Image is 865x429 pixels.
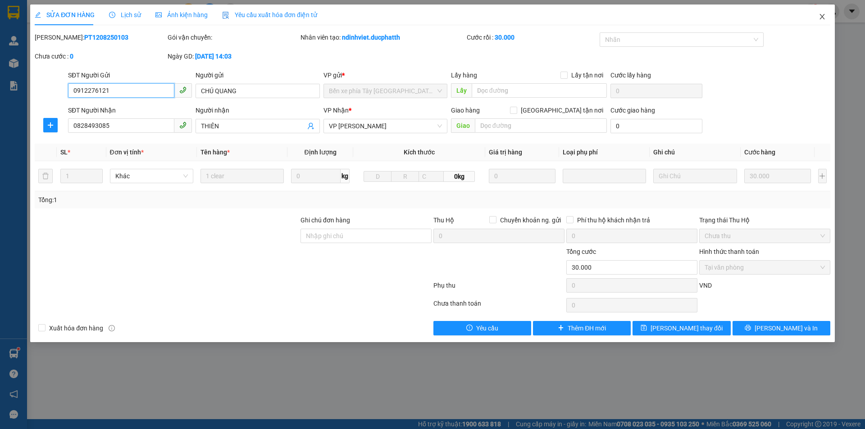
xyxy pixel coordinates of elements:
span: Tên hàng [200,149,230,156]
input: Dọc đường [475,118,607,133]
span: Yêu cầu xuất hóa đơn điện tử [222,11,317,18]
label: Cước giao hàng [610,107,655,114]
input: Cước lấy hàng [610,84,702,98]
span: Lấy hàng [451,72,477,79]
div: Trạng thái Thu Hộ [699,215,830,225]
button: save[PERSON_NAME] thay đổi [633,321,730,335]
span: Đơn vị tính [110,149,144,156]
span: plus [558,325,564,332]
input: VD: Bàn, Ghế [200,169,284,183]
b: [DATE] 14:03 [195,53,232,60]
span: 0kg [444,171,474,182]
b: PT1208250103 [84,34,128,41]
div: Gói vận chuyển: [168,32,299,42]
input: R [391,171,419,182]
img: icon [222,12,229,19]
th: Ghi chú [650,144,740,161]
button: plus [43,118,58,132]
div: Người gửi [196,70,319,80]
div: Nhân viên tạo: [300,32,465,42]
span: Xuất hóa đơn hàng [46,323,107,333]
button: delete [38,169,53,183]
span: user-add [307,122,314,130]
span: SỬA ĐƠN HÀNG [35,11,95,18]
span: Thu Hộ [433,217,454,224]
button: plus [818,169,827,183]
span: exclamation-circle [466,325,473,332]
span: printer [745,325,751,332]
div: Tổng: 1 [38,195,334,205]
span: VP Nhận [323,107,349,114]
span: Tại văn phòng [705,261,825,274]
span: Giao [451,118,475,133]
span: close [819,13,826,20]
button: Close [810,5,835,30]
span: Lấy tận nơi [568,70,607,80]
b: 30.000 [495,34,514,41]
span: phone [179,122,187,129]
button: plusThêm ĐH mới [533,321,631,335]
div: [PERSON_NAME]: [35,32,166,42]
span: VND [699,282,712,289]
span: VP Ngọc Hồi [329,119,442,133]
span: Tổng cước [566,248,596,255]
input: Ghi chú đơn hàng [300,229,432,243]
span: Thêm ĐH mới [568,323,606,333]
label: Cước lấy hàng [610,72,651,79]
button: exclamation-circleYêu cầu [433,321,531,335]
span: Chưa thu [705,229,825,243]
span: Lấy [451,83,472,98]
span: clock-circle [109,12,115,18]
span: Cước hàng [744,149,775,156]
div: Người nhận [196,105,319,115]
span: Giao hàng [451,107,480,114]
span: Khác [115,169,188,183]
div: SĐT Người Nhận [68,105,192,115]
span: Định lượng [304,149,336,156]
span: plus [44,122,57,129]
input: 0 [744,169,811,183]
input: C [419,171,444,182]
input: Ghi Chú [653,169,737,183]
input: Dọc đường [472,83,607,98]
span: [GEOGRAPHIC_DATA] tận nơi [517,105,607,115]
input: Cước giao hàng [610,119,702,133]
button: printer[PERSON_NAME] và In [733,321,830,335]
input: 0 [489,169,556,183]
span: edit [35,12,41,18]
span: Ảnh kiện hàng [155,11,208,18]
div: SĐT Người Gửi [68,70,192,80]
div: Ngày GD: [168,51,299,61]
div: Cước rồi : [467,32,598,42]
span: [PERSON_NAME] và In [755,323,818,333]
span: Phí thu hộ khách nhận trả [574,215,654,225]
span: Yêu cầu [476,323,498,333]
span: phone [179,86,187,94]
label: Ghi chú đơn hàng [300,217,350,224]
span: info-circle [109,325,115,331]
span: save [641,325,647,332]
div: VP gửi [323,70,447,80]
input: D [364,171,392,182]
span: Giá trị hàng [489,149,522,156]
span: Chuyển khoản ng. gửi [496,215,565,225]
b: ndinhviet.ducphatth [342,34,400,41]
div: Chưa thanh toán [432,298,565,314]
div: Chưa cước : [35,51,166,61]
span: Bến xe phía Tây Thanh Hóa [329,84,442,98]
b: 0 [70,53,73,60]
span: picture [155,12,162,18]
div: Phụ thu [432,280,565,296]
span: Lịch sử [109,11,141,18]
span: kg [341,169,350,183]
span: Kích thước [404,149,435,156]
span: SL [60,149,68,156]
label: Hình thức thanh toán [699,248,759,255]
th: Loại phụ phí [559,144,650,161]
span: [PERSON_NAME] thay đổi [651,323,723,333]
